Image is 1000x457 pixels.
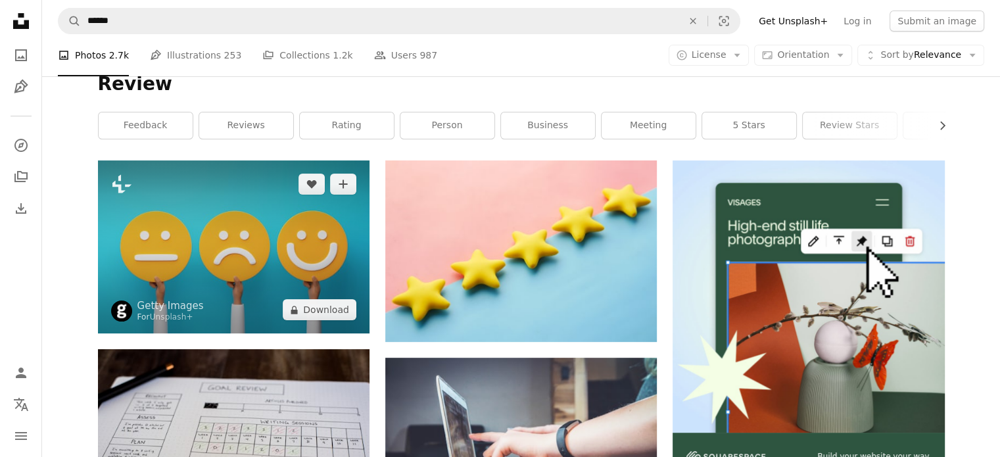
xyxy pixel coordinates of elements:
[930,112,945,139] button: scroll list to the right
[673,160,944,432] img: file-1723602894256-972c108553a7image
[702,112,796,139] a: 5 stars
[501,112,595,139] a: business
[679,9,707,34] button: Clear
[8,423,34,449] button: Menu
[708,9,740,34] button: Visual search
[262,34,352,76] a: Collections 1.2k
[330,174,356,195] button: Add to Collection
[8,195,34,222] a: Download History
[8,74,34,100] a: Illustrations
[333,48,352,62] span: 1.2k
[754,45,852,66] button: Orientation
[8,360,34,386] a: Log in / Sign up
[98,433,369,445] a: white printer paper
[751,11,836,32] a: Get Unsplash+
[669,45,750,66] button: License
[283,299,356,320] button: Download
[98,160,369,333] img: Customers express their feelings through emoticon badges on blue background. Customer Satisfactio...
[8,8,34,37] a: Home — Unsplash
[400,112,494,139] a: person
[602,112,696,139] a: meeting
[374,34,437,76] a: Users 987
[836,11,879,32] a: Log in
[150,312,193,322] a: Unsplash+
[58,8,740,34] form: Find visuals sitewide
[224,48,242,62] span: 253
[8,132,34,158] a: Explore
[59,9,81,34] button: Search Unsplash
[8,164,34,190] a: Collections
[692,49,726,60] span: License
[111,301,132,322] img: Go to Getty Images's profile
[98,72,945,96] h1: Review
[857,45,984,66] button: Sort byRelevance
[880,49,961,62] span: Relevance
[8,42,34,68] a: Photos
[199,112,293,139] a: reviews
[298,174,325,195] button: Like
[880,49,913,60] span: Sort by
[385,245,657,257] a: a row of yellow stars sitting on top of a blue and pink surface
[385,443,657,454] a: person using laptop
[385,160,657,342] img: a row of yellow stars sitting on top of a blue and pink surface
[777,49,829,60] span: Orientation
[150,34,241,76] a: Illustrations 253
[419,48,437,62] span: 987
[99,112,193,139] a: feedback
[8,391,34,418] button: Language
[300,112,394,139] a: rating
[98,241,369,253] a: Customers express their feelings through emoticon badges on blue background. Customer Satisfactio...
[903,112,997,139] a: recap
[803,112,897,139] a: review stars
[137,312,204,323] div: For
[137,299,204,312] a: Getty Images
[890,11,984,32] button: Submit an image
